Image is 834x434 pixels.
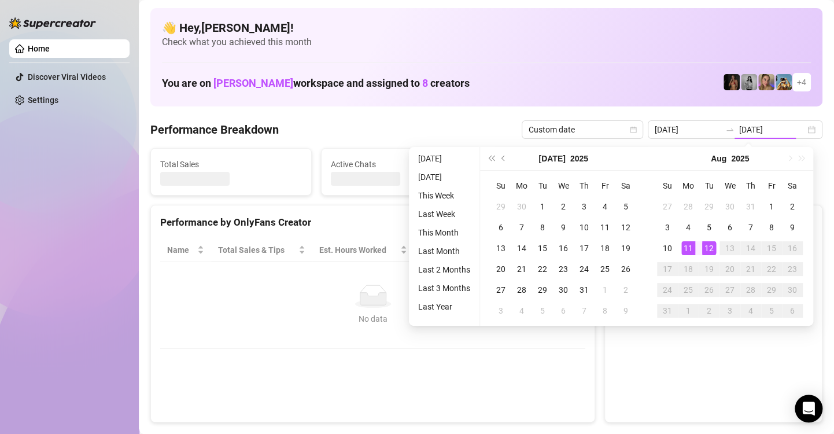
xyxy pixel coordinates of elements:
[331,158,473,171] span: Active Chats
[725,125,735,134] span: to
[758,74,774,90] img: Cherry
[422,77,428,89] span: 8
[162,36,811,49] span: Check what you achieved this month
[160,215,585,230] div: Performance by OnlyFans Creator
[655,123,721,136] input: Start date
[9,17,96,29] img: logo-BBDzfeDw.svg
[162,20,811,36] h4: 👋 Hey, [PERSON_NAME] !
[150,122,279,138] h4: Performance Breakdown
[630,126,637,133] span: calendar
[211,239,312,262] th: Total Sales & Tips
[795,395,822,422] div: Open Intercom Messenger
[167,244,195,256] span: Name
[724,74,740,90] img: the_bohema
[160,239,211,262] th: Name
[319,244,398,256] div: Est. Hours Worked
[797,76,806,89] span: + 4
[414,239,491,262] th: Sales / Hour
[172,312,574,325] div: No data
[213,77,293,89] span: [PERSON_NAME]
[741,74,757,90] img: A
[218,244,296,256] span: Total Sales & Tips
[725,125,735,134] span: swap-right
[28,72,106,82] a: Discover Viral Videos
[739,123,805,136] input: End date
[421,244,475,256] span: Sales / Hour
[614,215,813,230] div: Sales by OnlyFans Creator
[776,74,792,90] img: Babydanix
[160,158,302,171] span: Total Sales
[529,121,636,138] span: Custom date
[501,158,643,171] span: Messages Sent
[28,95,58,105] a: Settings
[491,239,586,262] th: Chat Conversion
[498,244,570,256] span: Chat Conversion
[28,44,50,53] a: Home
[162,77,470,90] h1: You are on workspace and assigned to creators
